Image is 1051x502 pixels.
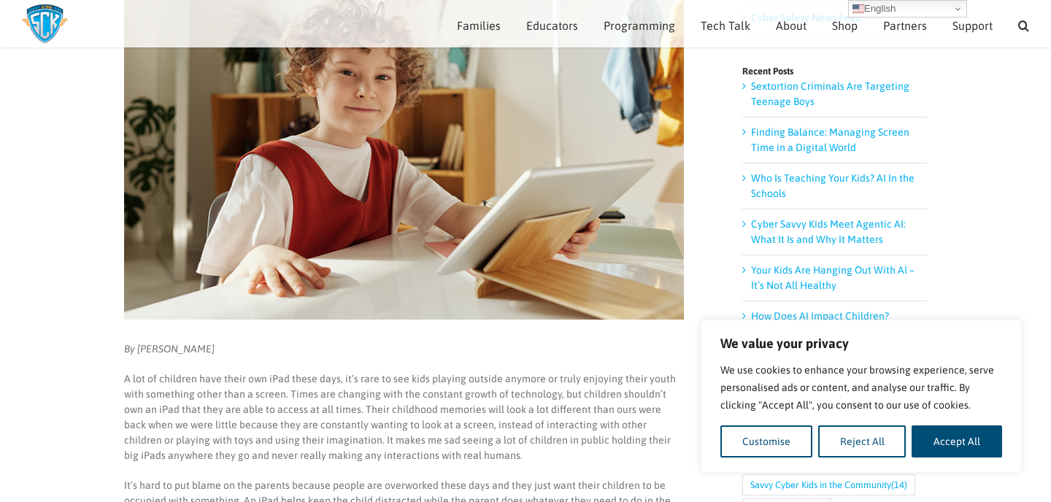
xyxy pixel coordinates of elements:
[720,335,1002,352] p: We value your privacy
[742,474,915,495] a: Savvy Cyber Kids in the Community (14 items)
[832,20,858,31] span: Shop
[751,218,906,245] a: Cyber Savvy Kids Meet Agentic AI: What It Is and Why It Matters
[742,66,927,76] h4: Recent Posts
[22,4,68,44] img: Savvy Cyber Kids Logo
[457,20,501,31] span: Families
[751,310,889,322] a: How Does AI Impact Children?
[751,80,909,107] a: Sextortion Criminals Are Targeting Teenage Boys
[720,425,812,457] button: Customise
[891,475,907,495] span: (14)
[852,3,864,15] img: en
[124,371,684,463] p: A lot of children have their own iPad these days, it’s rare to see kids playing outside anymore o...
[701,20,750,31] span: Tech Talk
[776,20,806,31] span: About
[604,20,675,31] span: Programming
[751,172,915,199] a: Who Is Teaching Your Kids? AI In the Schools
[751,126,909,153] a: Finding Balance: Managing Screen Time in a Digital World
[124,343,215,355] em: By [PERSON_NAME]
[912,425,1002,457] button: Accept All
[526,20,578,31] span: Educators
[883,20,927,31] span: Partners
[751,264,915,291] a: Your Kids Are Hanging Out With AI – It’s Not All Healthy
[952,20,993,31] span: Support
[818,425,906,457] button: Reject All
[720,361,1002,414] p: We use cookies to enhance your browsing experience, serve personalised ads or content, and analys...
